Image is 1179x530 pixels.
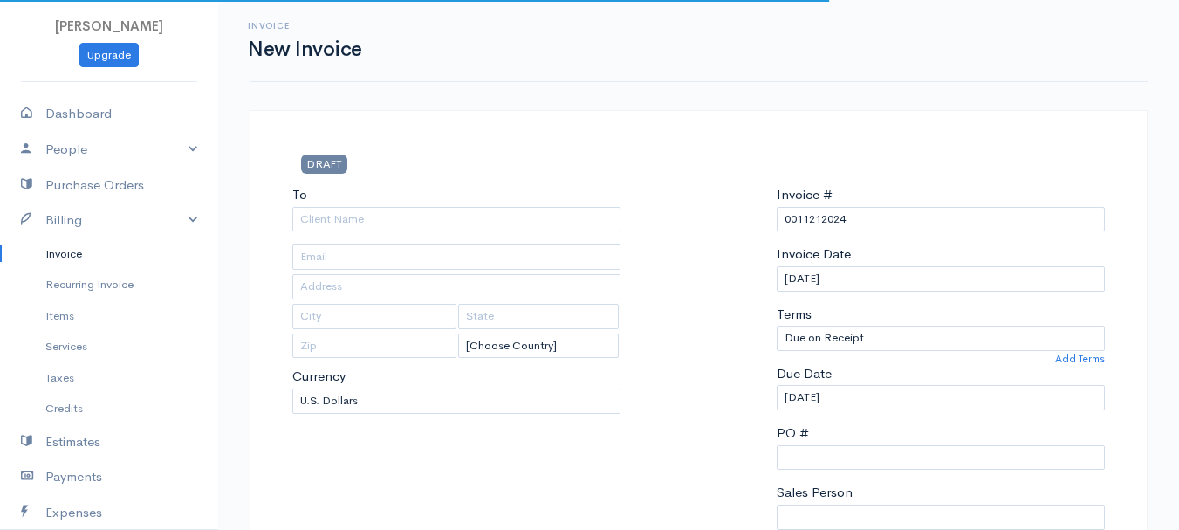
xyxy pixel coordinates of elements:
label: Due Date [777,364,832,384]
input: dd-mm-yyyy [777,385,1105,410]
span: [PERSON_NAME] [55,17,163,34]
label: Terms [777,305,812,325]
a: Upgrade [79,43,139,68]
label: Invoice Date [777,244,851,265]
a: Add Terms [1055,351,1105,367]
span: DRAFT [301,155,347,173]
h1: New Invoice [248,38,362,60]
input: Zip [292,334,456,359]
label: Invoice # [777,185,833,205]
input: dd-mm-yyyy [777,266,1105,292]
label: To [292,185,307,205]
label: Sales Person [777,483,853,503]
input: Address [292,274,620,299]
label: Currency [292,367,346,387]
input: Client Name [292,207,620,232]
input: City [292,304,456,329]
input: Email [292,244,620,270]
input: State [458,304,619,329]
label: PO # [777,423,809,444]
h6: Invoice [248,21,362,31]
